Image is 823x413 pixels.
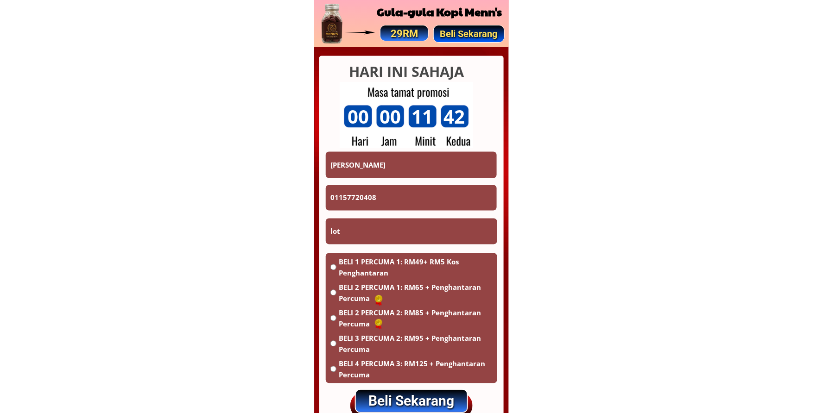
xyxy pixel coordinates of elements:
span: BELI 3 PERCUMA 2: RM95 + Penghantaran Percuma [339,333,493,355]
span: BELI 2 PERCUMA 2: RM85 + Penghantaran Percuma [339,307,493,330]
p: Beli Sekarang [434,25,505,42]
span: BELI 4 PERCUMA 3: RM125 + Penghantaran Percuma [339,358,493,381]
input: Telefon [328,185,495,211]
input: Nama [328,152,495,178]
h4: HARI INI SAHAJA [304,62,509,81]
span: BELI 2 PERCUMA 1: RM65 + Penghantaran Percuma [339,282,493,304]
p: 29RM [380,25,428,42]
span: BELI 1 PERCUMA 1: RM49+ RM5 Kos Penghantaran [339,257,493,279]
h2: Gula-gula Kopi Menn's [374,3,505,20]
input: Alamat Spesifik [328,219,495,244]
p: Beli Sekarang [356,390,467,412]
